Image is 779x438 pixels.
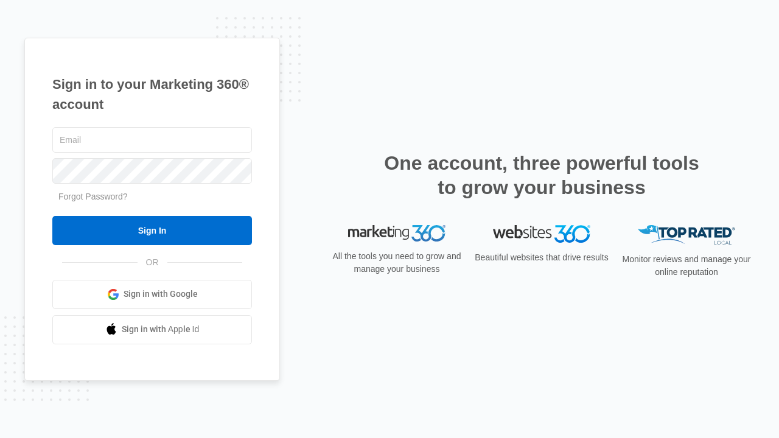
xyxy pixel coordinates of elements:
[52,127,252,153] input: Email
[52,315,252,344] a: Sign in with Apple Id
[380,151,703,200] h2: One account, three powerful tools to grow your business
[58,192,128,201] a: Forgot Password?
[52,280,252,309] a: Sign in with Google
[493,225,590,243] img: Websites 360
[52,74,252,114] h1: Sign in to your Marketing 360® account
[618,253,755,279] p: Monitor reviews and manage your online reputation
[329,250,465,276] p: All the tools you need to grow and manage your business
[473,251,610,264] p: Beautiful websites that drive results
[124,288,198,301] span: Sign in with Google
[122,323,200,336] span: Sign in with Apple Id
[348,225,445,242] img: Marketing 360
[52,216,252,245] input: Sign In
[138,256,167,269] span: OR
[638,225,735,245] img: Top Rated Local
